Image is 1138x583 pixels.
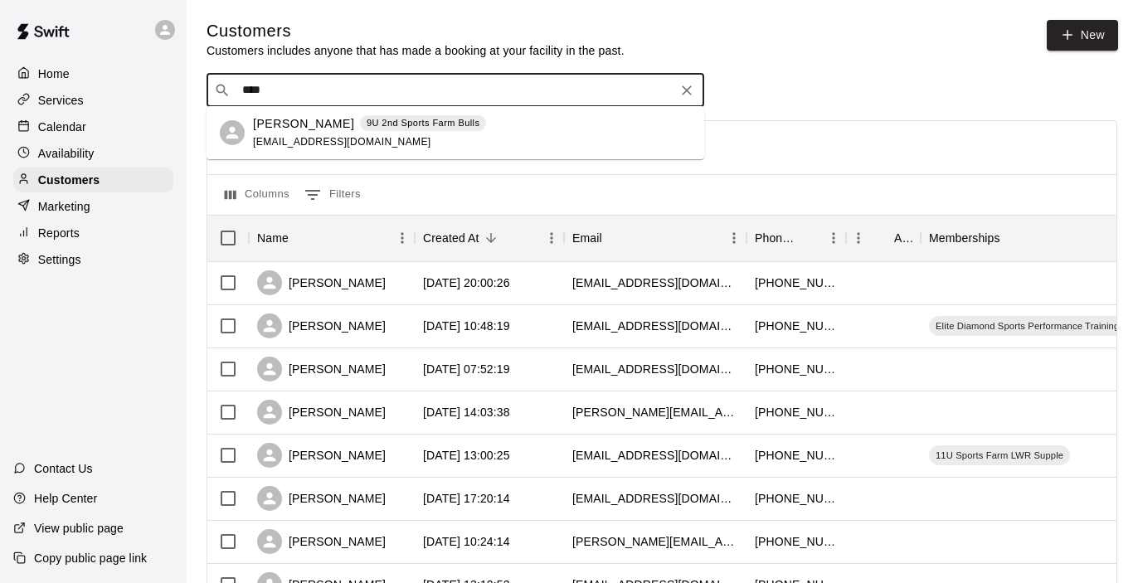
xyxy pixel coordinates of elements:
[38,119,86,135] p: Calendar
[13,88,173,113] a: Services
[300,182,365,208] button: Show filters
[479,226,503,250] button: Sort
[207,20,625,42] h5: Customers
[755,318,838,334] div: +18132157028
[13,168,173,192] a: Customers
[257,313,386,338] div: [PERSON_NAME]
[602,226,625,250] button: Sort
[34,520,124,537] p: View public page
[755,361,838,377] div: +19414150936
[289,226,312,250] button: Sort
[755,215,798,261] div: Phone Number
[207,42,625,59] p: Customers includes anyone that has made a booking at your facility in the past.
[38,145,95,162] p: Availability
[249,215,415,261] div: Name
[798,226,821,250] button: Sort
[253,115,354,133] p: [PERSON_NAME]
[572,318,738,334] div: larrynucc@gmail.com
[755,274,838,291] div: +16039881167
[755,404,838,420] div: +19417055688
[539,226,564,250] button: Menu
[675,79,698,102] button: Clear
[38,92,84,109] p: Services
[572,361,738,377] div: covey227@yahoo.com
[821,226,846,250] button: Menu
[423,361,510,377] div: 2025-08-04 07:52:19
[747,215,846,261] div: Phone Number
[415,215,564,261] div: Created At
[257,529,386,554] div: [PERSON_NAME]
[38,251,81,268] p: Settings
[13,141,173,166] a: Availability
[13,194,173,219] a: Marketing
[894,215,912,261] div: Age
[220,120,245,145] div: Jody Young
[572,274,738,291] div: bensturgill@gmail.com
[929,449,1070,462] span: 11U Sports Farm LWR Supple
[257,215,289,261] div: Name
[755,490,838,507] div: +14072426067
[423,533,510,550] div: 2025-07-31 10:24:14
[34,460,93,477] p: Contact Us
[257,400,386,425] div: [PERSON_NAME]
[253,136,431,148] span: [EMAIL_ADDRESS][DOMAIN_NAME]
[722,226,747,250] button: Menu
[423,490,510,507] div: 2025-07-31 17:20:14
[572,447,738,464] div: rakowadla3@yahoo.com
[38,66,70,82] p: Home
[38,198,90,215] p: Marketing
[34,550,147,566] p: Copy public page link
[423,215,479,261] div: Created At
[846,226,871,250] button: Menu
[572,490,738,507] div: robhugo@gmail.com
[423,274,510,291] div: 2025-08-04 20:00:26
[13,221,173,245] a: Reports
[1000,226,1024,250] button: Sort
[13,247,173,272] a: Settings
[1047,20,1118,51] a: New
[221,182,294,208] button: Select columns
[13,61,173,86] a: Home
[423,404,510,420] div: 2025-08-03 14:03:38
[257,486,386,511] div: [PERSON_NAME]
[755,447,838,464] div: +12392069528
[38,225,80,241] p: Reports
[929,445,1070,465] div: 11U Sports Farm LWR Supple
[38,172,100,188] p: Customers
[755,533,838,550] div: +19417244003
[34,490,97,507] p: Help Center
[846,215,921,261] div: Age
[367,116,480,130] p: 9U 2nd Sports Farm Bulls
[564,215,747,261] div: Email
[207,74,704,107] div: Search customers by name or email
[423,447,510,464] div: 2025-08-02 13:00:25
[871,226,894,250] button: Sort
[390,226,415,250] button: Menu
[257,357,386,381] div: [PERSON_NAME]
[572,404,738,420] div: terlizzi.miguel@gmail.com
[929,215,1000,261] div: Memberships
[257,443,386,468] div: [PERSON_NAME]
[13,114,173,139] a: Calendar
[572,533,738,550] div: ian@bristarealty.com
[572,215,602,261] div: Email
[423,318,510,334] div: 2025-08-04 10:48:19
[257,270,386,295] div: [PERSON_NAME]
